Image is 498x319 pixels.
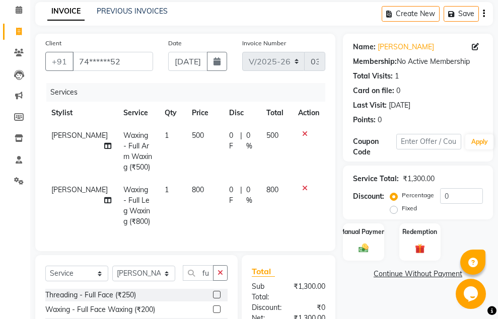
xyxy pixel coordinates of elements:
button: Apply [465,134,494,149]
span: [PERSON_NAME] [51,131,108,140]
span: 0 % [246,185,254,206]
span: 0 % [246,130,254,151]
div: Waxing - Full Face Waxing (₹200) [45,304,155,315]
span: | [240,130,242,151]
div: Services [46,83,333,102]
th: Price [186,102,223,124]
label: Client [45,39,61,48]
label: Redemption [402,227,437,236]
button: +91 [45,52,74,71]
div: 1 [395,71,399,82]
span: Waxing - Full Leg Waxing (₹800) [123,185,150,226]
th: Qty [159,102,186,124]
span: | [240,185,242,206]
div: No Active Membership [353,56,483,67]
span: Waxing - Full Arm Waxing (₹500) [123,131,152,172]
a: PREVIOUS INVOICES [97,7,168,16]
div: 0 [378,115,382,125]
div: [DATE] [389,100,410,111]
label: Date [168,39,182,48]
th: Disc [223,102,260,124]
span: 500 [266,131,278,140]
a: Continue Without Payment [345,269,491,279]
th: Stylist [45,102,117,124]
div: 0 [396,86,400,96]
label: Percentage [402,191,434,200]
span: 0 F [229,185,236,206]
input: Search by Name/Mobile/Email/Code [73,52,153,71]
span: 0 F [229,130,236,151]
label: Fixed [402,204,417,213]
div: ₹1,300.00 [403,174,435,184]
div: Membership: [353,56,397,67]
div: Last Visit: [353,100,387,111]
span: 500 [192,131,204,140]
span: 800 [266,185,278,194]
span: 1 [165,131,169,140]
th: Service [117,102,159,124]
div: ₹1,300.00 [286,281,333,302]
input: Search or Scan [183,265,214,281]
div: Service Total: [353,174,399,184]
div: Points: [353,115,376,125]
img: _gift.svg [412,243,428,255]
div: Discount: [244,302,289,313]
input: Enter Offer / Coupon Code [396,134,461,149]
th: Action [292,102,325,124]
span: Total [252,266,275,277]
div: Total Visits: [353,71,393,82]
label: Manual Payment [339,227,388,236]
iframe: chat widget [456,279,488,309]
span: [PERSON_NAME] [51,185,108,194]
div: Name: [353,42,376,52]
div: Threading - Full Face (₹250) [45,290,136,300]
div: Discount: [353,191,384,202]
button: Save [444,6,479,22]
div: Coupon Code [353,136,396,157]
a: INVOICE [47,3,85,21]
button: Create New [382,6,440,22]
span: 1 [165,185,169,194]
a: [PERSON_NAME] [378,42,434,52]
th: Total [260,102,292,124]
span: 800 [192,185,204,194]
label: Invoice Number [242,39,286,48]
div: Sub Total: [244,281,286,302]
img: _cash.svg [355,243,371,254]
div: Card on file: [353,86,394,96]
div: ₹0 [289,302,333,313]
